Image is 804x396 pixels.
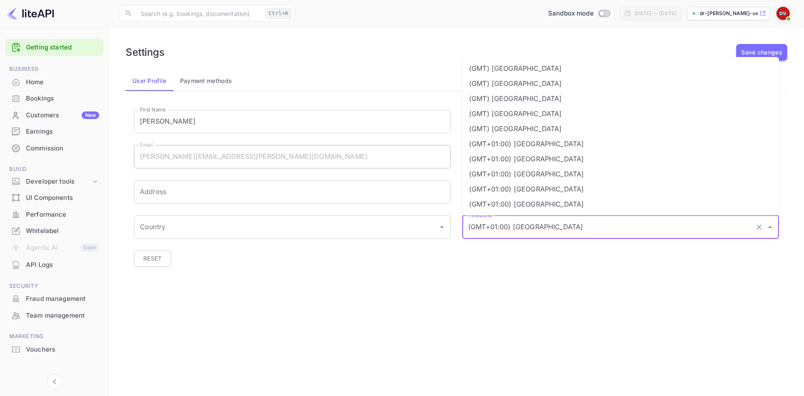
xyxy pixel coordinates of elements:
a: Home [5,74,103,90]
div: [DATE] — [DATE] [634,10,676,17]
button: Open [436,221,448,233]
li: (GMT+01:00) [GEOGRAPHIC_DATA] [462,166,779,181]
li: (GMT) [GEOGRAPHIC_DATA] [462,91,779,106]
a: CustomersNew [5,107,103,123]
a: Vouchers [5,342,103,357]
li: (GMT+01:00) [GEOGRAPHIC_DATA] [462,136,779,151]
span: Marketing [5,332,103,341]
li: (GMT+01:00) [GEOGRAPHIC_DATA] [462,212,779,227]
div: Vouchers [5,342,103,358]
li: (GMT+01:00) [GEOGRAPHIC_DATA] [462,197,779,212]
div: Bookings [5,91,103,107]
button: User Profile [126,71,173,91]
button: Reset [134,251,171,267]
a: Performance [5,207,103,222]
button: Payment methods [173,71,239,91]
div: CustomersNew [5,107,103,124]
a: Team management [5,308,103,323]
div: Fraud management [26,294,99,304]
li: (GMT+01:00) [GEOGRAPHIC_DATA] [462,181,779,197]
input: Email [134,145,451,168]
input: Search (e.g. bookings, documentation) [136,5,262,22]
div: UI Components [5,190,103,206]
div: Vouchers [26,345,99,355]
a: Fraud management [5,291,103,306]
button: Clear [753,221,765,233]
div: Developer tools [5,174,103,189]
div: Team management [5,308,103,324]
span: Security [5,282,103,291]
button: Close [764,221,776,233]
div: Whitelabel [26,226,99,236]
div: Ctrl+K [265,8,291,19]
div: Bookings [26,94,99,104]
span: Sandbox mode [548,9,594,18]
a: Commission [5,140,103,156]
div: Home [5,74,103,91]
div: Whitelabel [5,223,103,239]
div: Performance [26,210,99,220]
div: Getting started [5,39,103,56]
li: (GMT+01:00) [GEOGRAPHIC_DATA] [462,151,779,166]
a: Bookings [5,91,103,106]
div: Developer tools [26,177,91,186]
label: Email [140,141,153,148]
label: First Name [140,106,166,113]
button: Collapse navigation [47,374,62,389]
span: Build [5,165,103,174]
div: Earnings [26,127,99,137]
li: (GMT) [GEOGRAPHIC_DATA] [462,76,779,91]
a: API Logs [5,257,103,272]
div: Commission [5,140,103,157]
li: (GMT) [GEOGRAPHIC_DATA] [462,61,779,76]
button: Save changes [736,44,787,61]
a: Whitelabel [5,223,103,238]
li: (GMT) [GEOGRAPHIC_DATA] [462,121,779,136]
div: Switch to Production mode [545,9,613,18]
a: Getting started [26,43,99,52]
input: First Name [134,110,451,133]
div: Performance [5,207,103,223]
div: Team management [26,311,99,321]
a: Earnings [5,124,103,139]
label: Timezone [468,212,492,219]
div: API Logs [5,257,103,273]
div: Earnings [5,124,103,140]
div: Customers [26,111,99,120]
div: API Logs [26,260,99,270]
img: LiteAPI logo [7,7,54,20]
li: (GMT) [GEOGRAPHIC_DATA] [462,106,779,121]
p: dr-[PERSON_NAME]-uxlr... [700,10,758,17]
div: Commission [26,144,99,153]
div: Fraud management [5,291,103,307]
input: Address [134,180,451,204]
div: UI Components [26,193,99,203]
span: Business [5,65,103,74]
div: New [82,111,99,119]
img: Dr Reinhard Vogel [776,7,790,20]
h6: Settings [126,46,165,58]
div: account-settings tabs [126,71,787,91]
input: Country [138,219,434,235]
div: Home [26,78,99,87]
a: UI Components [5,190,103,205]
